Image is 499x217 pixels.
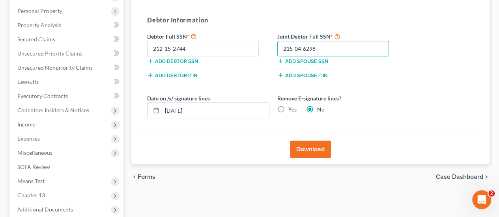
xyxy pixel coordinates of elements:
label: Yes [288,106,297,113]
span: Personal Property [17,7,62,14]
label: Joint Debtor Full SSN [273,32,404,41]
i: chevron_right [483,174,490,180]
span: Property Analysis [17,22,61,28]
a: Unsecured Priority Claims [11,46,123,61]
input: XXX-XX-XXXX [277,41,389,57]
a: Lawsuits [11,75,123,89]
button: chevron_left Forms [131,174,166,180]
iframe: Intercom live chat [472,190,491,209]
h5: Debtor Information [147,15,400,25]
button: Download [290,141,331,158]
span: Forms [138,174,155,180]
a: Property Analysis [11,18,123,32]
button: Add spouse ITIN [277,72,327,78]
span: Chapter 13 [17,192,45,198]
a: Executory Contracts [11,89,123,103]
span: Codebtors Insiders & Notices [17,107,89,113]
a: SOFA Review [11,160,123,174]
span: Unsecured Nonpriority Claims [17,64,93,71]
a: Unsecured Nonpriority Claims [11,61,123,75]
span: SOFA Review [17,163,50,170]
span: Case Dashboard [436,174,483,180]
span: Executory Contracts [17,93,68,99]
label: No [317,106,325,113]
span: Secured Claims [17,36,55,43]
span: Additional Documents [17,206,73,213]
button: Add spouse SSN [277,58,328,64]
input: XXX-XX-XXXX [147,41,259,57]
button: Add debtor SSN [147,58,198,64]
input: MM/DD/YYYY [162,103,269,118]
label: Debtor Full SSN [143,32,273,41]
span: 2 [488,190,495,197]
span: Lawsuits [17,78,39,85]
label: Remove E-signature lines? [277,94,400,102]
span: Unsecured Priority Claims [17,50,82,57]
span: Expenses [17,135,40,142]
span: Income [17,121,36,128]
a: Secured Claims [11,32,123,46]
button: Add debtor ITIN [147,72,197,78]
span: Means Test [17,178,45,184]
a: Case Dashboard chevron_right [436,174,490,180]
i: chevron_left [131,174,138,180]
span: Miscellaneous [17,149,52,156]
label: Date on /s/ signature lines [147,94,210,102]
